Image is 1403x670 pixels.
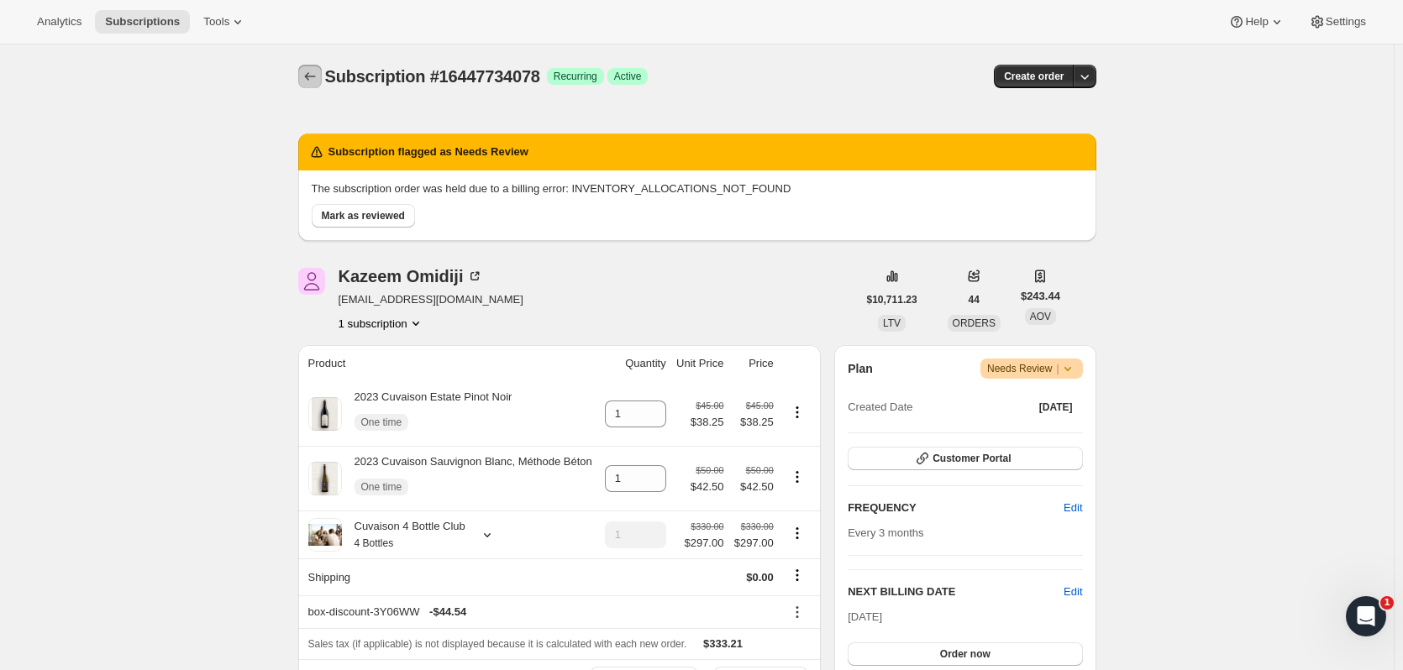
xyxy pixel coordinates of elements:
span: $297.00 [733,535,773,552]
span: Needs Review [987,360,1076,377]
span: Every 3 months [848,526,923,539]
button: Help [1218,10,1295,34]
button: Analytics [27,10,92,34]
div: 2023 Cuvaison Sauvignon Blanc, Méthode Béton [342,453,592,504]
span: [DATE] [1039,400,1073,414]
small: $330.00 [691,521,723,531]
span: One time [361,480,402,494]
span: [EMAIL_ADDRESS][DOMAIN_NAME] [339,291,523,308]
small: $50.00 [696,465,723,475]
button: Subscriptions [95,10,190,34]
span: $42.50 [691,479,724,495]
span: One time [361,416,402,429]
span: $297.00 [684,535,723,552]
span: Create order [1004,70,1064,83]
span: - $44.54 [429,604,466,620]
span: Order now [940,647,991,661]
button: Product actions [784,403,811,421]
span: $243.44 [1021,288,1060,305]
button: Shipping actions [784,566,811,584]
h2: NEXT BILLING DATE [848,584,1064,600]
p: The subscription order was held due to a billing error: INVENTORY_ALLOCATIONS_NOT_FOUND [312,181,1083,197]
div: Cuvaison 4 Bottle Club [342,518,465,552]
span: Help [1245,15,1268,29]
button: Mark as reviewed [312,204,415,228]
span: Subscription #16447734078 [325,67,540,86]
th: Quantity [599,345,671,382]
span: $38.25 [733,414,773,431]
span: Subscriptions [105,15,180,29]
iframe: Intercom live chat [1346,596,1386,636]
button: Product actions [339,315,424,332]
th: Price [728,345,778,382]
button: Customer Portal [848,447,1082,470]
button: Create order [994,65,1074,88]
span: LTV [883,317,901,329]
span: Created Date [848,399,912,416]
button: Edit [1064,584,1082,600]
span: Active [614,70,642,83]
span: Edit [1064,500,1082,516]
th: Product [298,345,600,382]
span: $38.25 [691,414,724,431]
span: 44 [969,293,980,306]
small: $45.00 [746,400,774,411]
span: [DATE] [848,610,882,623]
button: 44 [959,288,990,311]
span: Settings [1326,15,1366,29]
span: Analytics [37,15,81,29]
button: Settings [1299,10,1376,34]
button: Order now [848,642,1082,666]
h2: Subscription flagged as Needs Review [328,144,528,160]
div: 2023 Cuvaison Estate Pinot Noir [342,389,512,439]
span: | [1056,362,1059,375]
button: Edit [1054,495,1092,521]
button: Subscriptions [298,65,322,88]
small: $45.00 [696,400,723,411]
span: Kazeem Omidiji [298,268,325,295]
span: AOV [1030,311,1051,322]
h2: Plan [848,360,873,377]
span: Mark as reviewed [322,209,405,222]
span: Customer Portal [933,452,1011,465]
button: Product actions [784,524,811,542]
span: $10,711.23 [867,293,917,306]
span: 1 [1380,596,1394,610]
span: Recurring [554,70,597,83]
button: $10,711.23 [857,288,927,311]
span: ORDERS [953,317,996,329]
button: [DATE] [1029,395,1083,419]
button: Tools [193,10,256,34]
span: Tools [203,15,229,29]
div: Kazeem Omidiji [339,268,484,285]
button: Product actions [784,468,811,486]
span: $0.00 [746,571,774,584]
small: $330.00 [741,521,774,531]
th: Shipping [298,558,600,595]
span: $333.21 [703,637,743,650]
th: Unit Price [671,345,729,382]
span: $42.50 [733,479,773,495]
span: Sales tax (if applicable) is not displayed because it is calculated with each new order. [308,638,687,650]
div: box-discount-3Y06WW [308,604,774,620]
h2: FREQUENCY [848,500,1064,516]
small: $50.00 [746,465,774,475]
small: 4 Bottles [355,537,394,549]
